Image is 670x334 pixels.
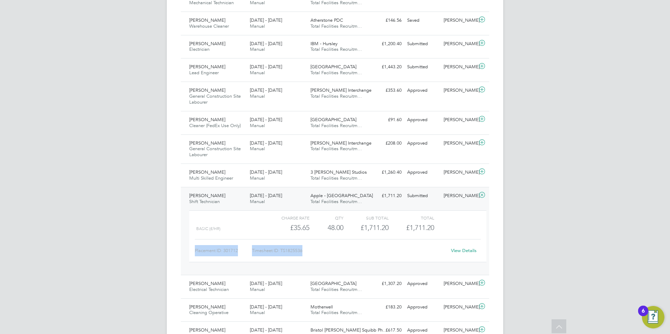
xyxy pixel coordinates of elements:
span: General Construction Site Labourer [189,93,241,105]
span: [DATE] - [DATE] [250,169,282,175]
div: £183.20 [368,301,404,313]
span: Total Facilities Recruitm… [310,93,362,99]
div: [PERSON_NAME] [441,167,477,178]
div: [PERSON_NAME] [441,61,477,73]
span: [GEOGRAPHIC_DATA] [310,64,356,70]
span: £1,711.20 [406,223,434,232]
a: View Details [451,248,477,253]
span: [PERSON_NAME] [189,193,225,199]
div: [PERSON_NAME] [441,301,477,313]
div: Approved [404,278,441,290]
button: Open Resource Center, 6 new notifications [642,306,664,328]
span: [DATE] - [DATE] [250,304,282,310]
div: QTY [309,214,343,222]
span: [DATE] - [DATE] [250,87,282,93]
div: £35.65 [264,222,309,234]
div: [PERSON_NAME] [441,278,477,290]
span: Manual [250,23,265,29]
span: Total Facilities Recruitm… [310,123,362,128]
span: Total Facilities Recruitm… [310,46,362,52]
div: £1,200.40 [368,38,404,50]
span: [PERSON_NAME] Interchange [310,140,371,146]
div: £1,260.40 [368,167,404,178]
span: Multi Skilled Engineer [189,175,233,181]
span: [DATE] - [DATE] [250,17,282,23]
div: Submitted [404,61,441,73]
span: [GEOGRAPHIC_DATA] [310,280,356,286]
div: Approved [404,301,441,313]
div: £91.60 [368,114,404,126]
div: Submitted [404,190,441,202]
div: Sub Total [343,214,389,222]
div: £353.60 [368,85,404,96]
div: 48.00 [309,222,343,234]
span: Bristol [PERSON_NAME] Squibb Ph… [310,327,387,333]
span: [DATE] - [DATE] [250,327,282,333]
div: £1,443.20 [368,61,404,73]
div: £1,307.20 [368,278,404,290]
div: [PERSON_NAME] [441,38,477,50]
span: [GEOGRAPHIC_DATA] [310,117,356,123]
span: Total Facilities Recruitm… [310,146,362,152]
span: [DATE] - [DATE] [250,193,282,199]
span: Cleaning Operative [189,309,228,315]
span: Electrical Technician [189,286,229,292]
span: Warehouse Cleaner [189,23,229,29]
span: [PERSON_NAME] [189,327,225,333]
div: Submitted [404,38,441,50]
span: IBM - Hursley [310,41,337,47]
span: Atherstone PDC [310,17,343,23]
span: Cleaner (FedEx Use Only) [189,123,241,128]
div: £208.00 [368,138,404,149]
span: Manual [250,93,265,99]
span: [DATE] - [DATE] [250,64,282,70]
span: [PERSON_NAME] [189,87,225,93]
span: [PERSON_NAME] [189,140,225,146]
div: Timesheet ID: TS1825536 [252,245,446,256]
div: Approved [404,167,441,178]
span: 3 [PERSON_NAME] Studios [310,169,367,175]
span: [PERSON_NAME] [189,169,225,175]
span: Shift Technician [189,199,220,204]
span: General Construction Site Labourer [189,146,241,158]
div: [PERSON_NAME] [441,190,477,202]
span: [PERSON_NAME] [189,64,225,70]
span: Total Facilities Recruitm… [310,199,362,204]
span: [DATE] - [DATE] [250,280,282,286]
div: £1,711.20 [368,190,404,202]
span: Motherwell [310,304,333,310]
div: Approved [404,138,441,149]
span: [DATE] - [DATE] [250,140,282,146]
span: Manual [250,286,265,292]
span: Lead Engineer [189,70,219,76]
div: £146.56 [368,15,404,26]
span: Basic (£/HR) [196,226,220,231]
div: Total [389,214,434,222]
span: Total Facilities Recruitm… [310,175,362,181]
span: Total Facilities Recruitm… [310,309,362,315]
span: Manual [250,46,265,52]
div: Placement ID: 301712 [195,245,252,256]
span: [PERSON_NAME] [189,304,225,310]
span: [PERSON_NAME] Interchange [310,87,371,93]
div: [PERSON_NAME] [441,138,477,149]
span: [PERSON_NAME] [189,117,225,123]
span: Electrician [189,46,210,52]
div: 6 [642,311,645,320]
span: Manual [250,70,265,76]
div: Charge rate [264,214,309,222]
span: [PERSON_NAME] [189,17,225,23]
span: [DATE] - [DATE] [250,117,282,123]
div: [PERSON_NAME] [441,15,477,26]
span: Manual [250,199,265,204]
span: Manual [250,309,265,315]
span: Apple - [GEOGRAPHIC_DATA] [310,193,373,199]
div: [PERSON_NAME] [441,85,477,96]
span: [DATE] - [DATE] [250,41,282,47]
div: Saved [404,15,441,26]
div: [PERSON_NAME] [441,114,477,126]
div: Approved [404,114,441,126]
span: Total Facilities Recruitm… [310,23,362,29]
div: £1,711.20 [343,222,389,234]
span: [PERSON_NAME] [189,280,225,286]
